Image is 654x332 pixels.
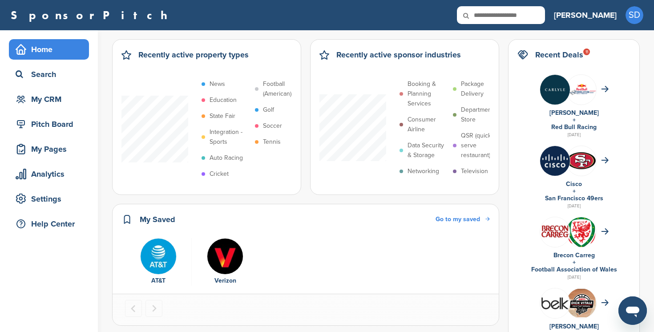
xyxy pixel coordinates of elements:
a: [PERSON_NAME] [554,5,617,25]
a: [PERSON_NAME] [549,109,599,117]
p: Integration - Sports [210,127,250,147]
a: + [573,187,576,195]
a: Football Association of Wales [531,266,617,273]
p: QSR (quick serve restaurant) [461,131,502,160]
a: Go to my saved [436,215,490,224]
a: My Pages [9,139,89,159]
button: Previous slide [125,300,142,317]
p: Consumer Airline [408,115,448,134]
a: San Francisco 49ers [545,194,603,202]
p: Television [461,166,488,176]
img: 170px football association of wales logo.svg [566,217,596,251]
div: AT&T [129,276,187,286]
img: Eowf0nlc 400x400 [540,75,570,105]
div: Pitch Board [13,116,89,132]
a: Settings [9,189,89,209]
img: Data?1415811735 [566,84,596,95]
img: Cleanshot 2025 09 07 at 20.31.59 2x [566,289,596,317]
p: Golf [263,105,274,115]
div: My Pages [13,141,89,157]
img: Fvoowbej 400x400 [540,217,570,247]
img: Tpli2eyp 400x400 [140,238,177,275]
div: [DATE] [517,273,630,281]
a: My CRM [9,89,89,109]
p: News [210,79,225,89]
p: Soccer [263,121,282,131]
p: Auto Racing [210,153,243,163]
a: [PERSON_NAME] [549,323,599,330]
button: Next slide [145,300,162,317]
a: SponsorPitch [11,9,173,21]
img: L 1bnuap 400x400 [540,288,570,318]
a: + [573,116,576,124]
div: Verizon [196,276,254,286]
a: Search [9,64,89,85]
p: Tennis [263,137,281,147]
p: Education [210,95,237,105]
img: P hn 5tr 400x400 [207,238,243,275]
a: Pitch Board [9,114,89,134]
a: Cisco [566,180,582,188]
a: Red Bull Racing [551,123,597,131]
div: Home [13,41,89,57]
div: Settings [13,191,89,207]
p: Package Delivery [461,79,502,99]
div: 2 of 2 [192,238,258,286]
h2: Recently active sponsor industries [336,49,461,61]
div: Help Center [13,216,89,232]
a: Help Center [9,214,89,234]
div: 1 of 2 [125,238,192,286]
img: Jmyca1yn 400x400 [540,146,570,176]
a: Analytics [9,164,89,184]
h2: Recent Deals [535,49,583,61]
div: [DATE] [517,202,630,210]
a: Brecon Carreg [553,251,595,259]
img: Data?1415805694 [566,152,596,170]
p: Networking [408,166,439,176]
p: Cricket [210,169,229,179]
div: Search [13,66,89,82]
a: P hn 5tr 400x400 Verizon [196,238,254,286]
a: Home [9,39,89,60]
h2: Recently active property types [138,49,249,61]
iframe: Button to launch messaging window [618,296,647,325]
div: Analytics [13,166,89,182]
p: Booking & Planning Services [408,79,448,109]
h2: My Saved [140,213,175,226]
span: Go to my saved [436,215,480,223]
div: 11 [583,49,590,55]
p: Data Security & Storage [408,141,448,160]
div: My CRM [13,91,89,107]
a: Tpli2eyp 400x400 AT&T [129,238,187,286]
h3: [PERSON_NAME] [554,9,617,21]
span: SD [626,6,643,24]
a: + [573,259,576,266]
p: Football (American) [263,79,304,99]
p: Department Store [461,105,502,125]
p: State Fair [210,111,235,121]
div: [DATE] [517,131,630,139]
